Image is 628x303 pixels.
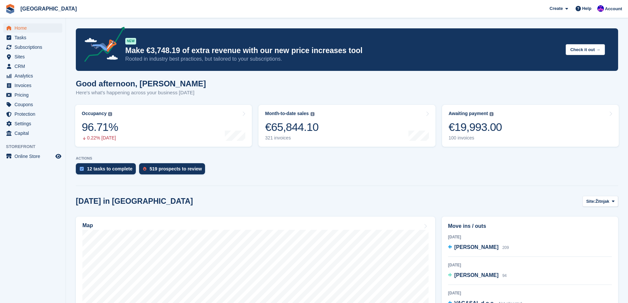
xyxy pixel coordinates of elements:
[3,43,62,52] a: menu
[54,152,62,160] a: Preview store
[566,44,605,55] button: Check it out →
[76,79,206,88] h1: Good afternoon, [PERSON_NAME]
[125,55,560,63] p: Rooted in industry best practices, but tailored to your subscriptions.
[442,105,619,147] a: Awaiting payment €19,993.00 100 invoices
[449,135,502,141] div: 100 invoices
[3,109,62,119] a: menu
[490,112,493,116] img: icon-info-grey-7440780725fd019a000dd9b08b2336e03edf1995a4989e88bcd33f0948082b44.svg
[150,166,202,171] div: 519 prospects to review
[502,245,509,250] span: 209
[3,81,62,90] a: menu
[3,129,62,138] a: menu
[3,62,62,71] a: menu
[15,129,54,138] span: Capital
[76,163,139,178] a: 12 tasks to complete
[76,197,193,206] h2: [DATE] in [GEOGRAPHIC_DATA]
[3,33,62,42] a: menu
[15,43,54,52] span: Subscriptions
[79,27,125,64] img: price-adjustments-announcement-icon-8257ccfd72463d97f412b2fc003d46551f7dbcb40ab6d574587a9cd5c0d94...
[15,71,54,80] span: Analytics
[3,90,62,100] a: menu
[448,222,612,230] h2: Move ins / outs
[265,135,318,141] div: 321 invoices
[454,272,498,278] span: [PERSON_NAME]
[449,120,502,134] div: €19,993.00
[258,105,435,147] a: Month-to-date sales €65,844.10 321 invoices
[597,5,604,12] img: Ivan Gačić
[3,23,62,33] a: menu
[3,71,62,80] a: menu
[448,234,612,240] div: [DATE]
[449,111,488,116] div: Awaiting payment
[76,156,618,161] p: ACTIONS
[15,119,54,128] span: Settings
[454,244,498,250] span: [PERSON_NAME]
[82,111,106,116] div: Occupancy
[582,5,591,12] span: Help
[15,62,54,71] span: CRM
[125,46,560,55] p: Make €3,748.19 of extra revenue with our new price increases tool
[3,52,62,61] a: menu
[265,111,309,116] div: Month-to-date sales
[15,23,54,33] span: Home
[15,109,54,119] span: Protection
[87,166,133,171] div: 12 tasks to complete
[15,152,54,161] span: Online Store
[595,198,609,205] span: Žitnjak
[76,89,206,97] p: Here's what's happening across your business [DATE]
[265,120,318,134] div: €65,844.10
[6,143,66,150] span: Storefront
[502,273,507,278] span: 94
[586,198,595,205] span: Site:
[143,167,146,171] img: prospect-51fa495bee0391a8d652442698ab0144808aea92771e9ea1ae160a38d050c398.svg
[448,271,507,280] a: [PERSON_NAME] 94
[448,290,612,296] div: [DATE]
[5,4,15,14] img: stora-icon-8386f47178a22dfd0bd8f6a31ec36ba5ce8667c1dd55bd0f319d3a0aa187defe.svg
[550,5,563,12] span: Create
[82,135,118,141] div: 0.22% [DATE]
[80,167,84,171] img: task-75834270c22a3079a89374b754ae025e5fb1db73e45f91037f5363f120a921f8.svg
[15,81,54,90] span: Invoices
[139,163,209,178] a: 519 prospects to review
[82,120,118,134] div: 96.71%
[82,223,93,228] h2: Map
[311,112,314,116] img: icon-info-grey-7440780725fd019a000dd9b08b2336e03edf1995a4989e88bcd33f0948082b44.svg
[448,262,612,268] div: [DATE]
[448,243,509,252] a: [PERSON_NAME] 209
[18,3,79,14] a: [GEOGRAPHIC_DATA]
[3,100,62,109] a: menu
[15,33,54,42] span: Tasks
[3,119,62,128] a: menu
[125,38,136,45] div: NEW
[3,152,62,161] a: menu
[75,105,252,147] a: Occupancy 96.71% 0.22% [DATE]
[15,100,54,109] span: Coupons
[108,112,112,116] img: icon-info-grey-7440780725fd019a000dd9b08b2336e03edf1995a4989e88bcd33f0948082b44.svg
[15,52,54,61] span: Sites
[605,6,622,12] span: Account
[583,196,618,207] button: Site: Žitnjak
[15,90,54,100] span: Pricing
